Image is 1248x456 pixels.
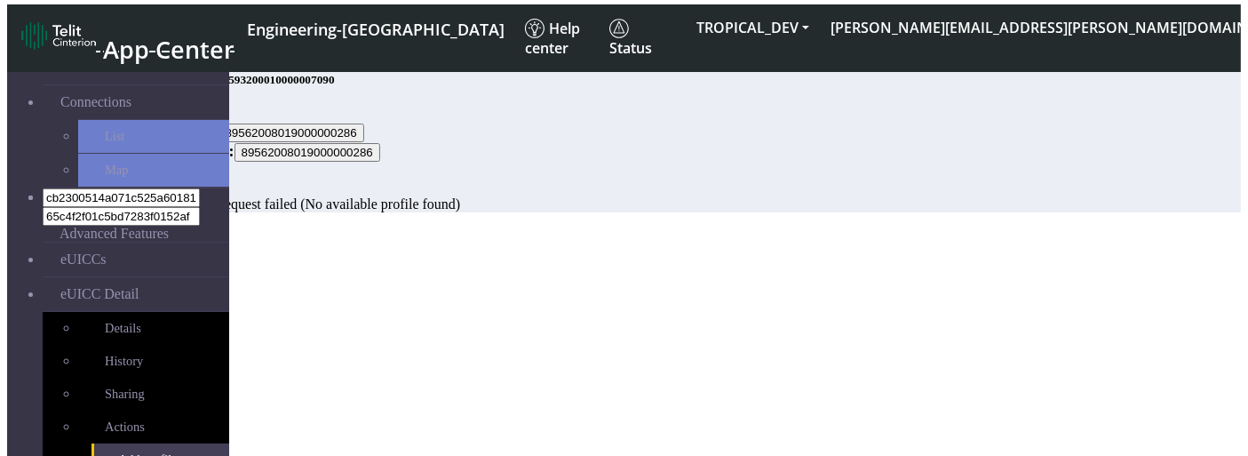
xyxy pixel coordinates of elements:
[43,85,229,119] a: Connections
[609,19,629,38] img: status.svg
[225,126,356,140] span: 89562008019000000286
[686,12,820,44] button: TROPICAL_DEV
[78,154,229,187] a: Map
[118,73,997,87] h5: EID: 89040024000002593200010000007090
[118,142,234,160] span: Fallback ICCID:
[609,19,652,58] span: Status
[242,146,373,159] span: 89562008019000000286
[105,163,128,178] span: Map
[525,19,580,58] span: Help center
[78,120,229,153] a: List
[21,21,96,50] img: logo-telit-cinterion-gw-new.png
[105,129,124,144] span: List
[218,124,363,142] button: 89562008019000000286
[602,12,686,65] a: Status
[118,196,997,212] div: Profile download request failed (No available profile found)
[525,19,545,38] img: knowledge.svg
[21,17,232,60] a: App Center
[518,12,602,65] a: Help center
[247,19,505,40] span: Engineering-[GEOGRAPHIC_DATA]
[234,143,380,162] button: 89562008019000000286
[60,94,131,110] span: Connections
[246,12,504,44] a: Your current platform instance
[103,33,234,66] span: App Center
